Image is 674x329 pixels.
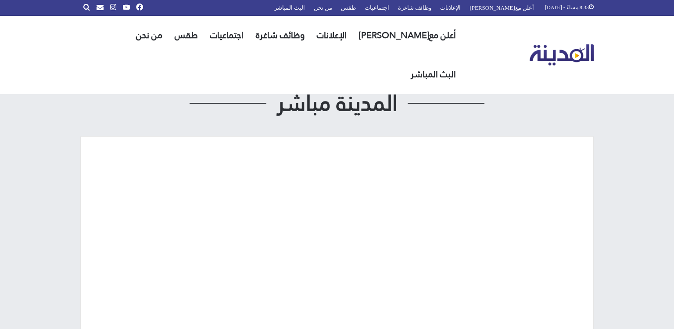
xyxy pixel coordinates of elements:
img: تلفزيون المدينة [530,44,594,66]
a: طقس [168,16,204,55]
a: وظائف شاغرة [250,16,311,55]
a: البث المباشر [405,55,462,94]
a: أعلن مع[PERSON_NAME] [353,16,462,55]
a: الإعلانات [311,16,353,55]
a: من نحن [130,16,168,55]
a: اجتماعيات [204,16,250,55]
span: المدينة مباشر [266,92,408,114]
